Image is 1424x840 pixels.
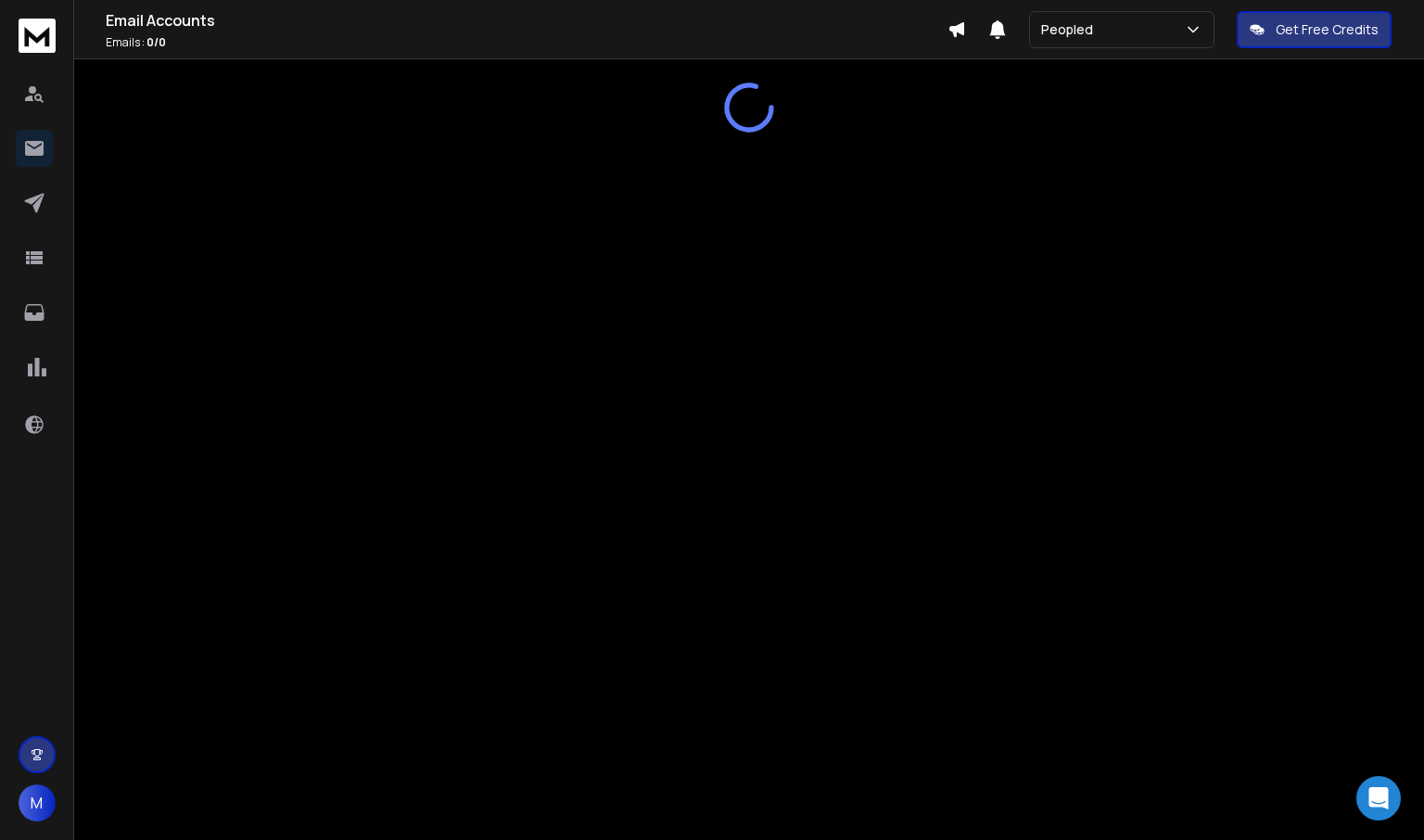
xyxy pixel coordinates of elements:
[19,19,56,53] img: logo
[1041,20,1100,39] p: Peopled
[146,34,166,50] span: 0 / 0
[1276,20,1379,39] p: Get Free Credits
[19,784,56,821] button: M
[106,35,947,50] p: Emails :
[106,9,947,32] h1: Email Accounts
[1356,776,1401,821] div: Open Intercom Messenger
[1237,11,1392,48] button: Get Free Credits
